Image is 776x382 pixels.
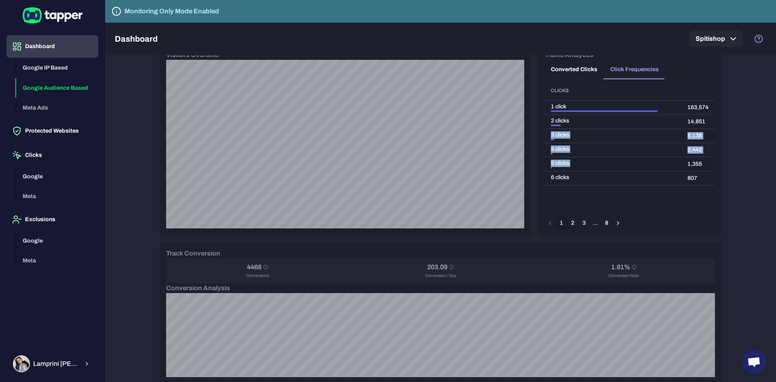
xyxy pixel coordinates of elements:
[6,352,98,376] button: Lamprini ReppaLamprini [PERSON_NAME]
[16,78,98,98] button: Google Audience Based
[613,218,623,228] button: Go to next page
[16,172,98,179] a: Google
[425,273,456,279] span: Conversion / Day
[6,127,98,134] a: Protected Websites
[247,263,261,271] h6: 4468
[16,64,98,71] a: Google IP Based
[544,218,624,228] nav: pagination navigation
[6,120,98,142] button: Protected Websites
[689,31,743,47] button: Spitishop
[681,129,715,143] td: 5,138
[681,115,715,129] td: 14,851
[166,283,715,293] h6: Conversion Analysis
[6,144,98,167] button: Clicks
[551,174,675,181] div: 6 clicks
[567,218,578,228] button: Go to page 2
[6,151,98,158] a: Clicks
[115,34,158,44] h5: Dashboard
[16,84,98,91] a: Google Audience Based
[551,131,675,139] div: 3 clicks
[6,208,98,231] button: Exclusions
[608,273,639,279] span: Conversion Rate
[579,218,589,228] button: Go to page 3
[681,171,715,186] td: 807
[6,42,98,49] a: Dashboard
[742,350,766,374] a: Ανοιχτή συνομιλία
[601,218,612,228] button: Go to page 8
[16,167,98,187] button: Google
[604,60,665,79] button: Click Frequencies
[427,263,447,271] h6: 203.09
[551,146,675,153] div: 4 clicks
[681,157,715,171] td: 1,355
[6,215,98,222] a: Exclusions
[544,81,681,101] th: Clicks
[551,160,675,167] div: 5 clicks
[681,101,715,115] td: 163,574
[263,265,268,270] svg: Conversions
[246,273,269,279] span: Conversions
[449,265,454,270] svg: Conversion / Day
[6,35,98,58] button: Dashboard
[16,236,98,243] a: Google
[681,143,715,157] td: 2,442
[544,60,604,79] button: Converted Clicks
[611,263,630,271] h6: 1.81%
[632,265,637,270] svg: Conversion Rate
[16,58,98,78] button: Google IP Based
[16,231,98,251] button: Google
[14,356,29,371] img: Lamprini Reppa
[33,360,79,368] span: Lamprini [PERSON_NAME]
[590,219,601,227] div: …
[551,103,675,110] div: 1 click
[112,6,121,16] svg: Tapper is not blocking any fraudulent activity for this domain
[124,6,219,16] h6: Monitoring Only Mode Enabled
[556,218,567,228] button: page 1
[551,117,675,125] div: 2 clicks
[166,249,220,258] h6: Track Conversion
